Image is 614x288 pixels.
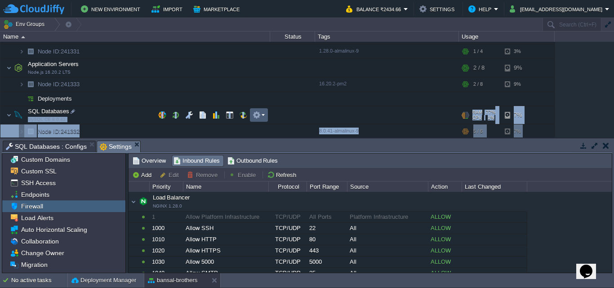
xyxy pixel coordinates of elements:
[307,223,347,234] div: 22
[19,214,55,222] a: Load Alerts
[151,4,185,14] button: Import
[148,276,197,285] button: bansal-brothers
[347,245,427,256] div: All
[6,106,12,124] img: AMDAwAAAACH5BAEAAAAALAAAAAABAAEAAAICRAEAOw==
[37,128,81,135] a: Node ID:241332
[153,204,182,208] span: NGINX 1.28.0
[138,194,190,209] span: Load Balancer
[100,141,132,152] span: Settings
[347,212,427,222] div: Platform Infrastructure
[307,245,347,256] div: 443
[319,48,359,53] span: 1.28.0-almalinux-9
[3,4,64,15] img: CloudJiffy
[19,155,71,164] a: Custom Domains
[428,223,461,234] div: ALLOW
[428,245,461,256] div: ALLOW
[269,268,306,279] div: TCP/UDP
[19,202,44,210] a: Firewall
[307,268,347,279] div: 25
[319,128,359,133] span: 8.0.41-almalinux-9
[347,257,427,267] div: All
[150,234,182,245] div: 1010
[27,61,80,67] a: Application ServersNode.js 16.20.2 LTS
[3,18,48,31] button: Env Groups
[19,237,60,245] a: Collaboration
[27,60,80,68] span: Application Servers
[24,124,37,138] img: AMDAwAAAACH5BAEAAAAALAAAAAABAAEAAAICRAEAOw==
[472,115,482,120] span: CPU
[12,59,25,77] img: AMDAwAAAACH5BAEAAAAALAAAAAABAAEAAAICRAEAOw==
[27,107,71,115] span: SQL Databases
[28,70,71,75] span: Node.js 16.20.2 LTS
[473,124,483,138] div: 5 / 6
[183,234,268,245] div: Allow HTTP
[184,182,268,192] div: Name
[150,257,182,267] div: 1030
[473,77,483,91] div: 2 / 8
[19,179,57,187] a: SSH Access
[24,92,37,106] img: AMDAwAAAACH5BAEAAAAALAAAAAABAAEAAAICRAEAOw==
[19,226,89,234] a: Auto Horizontal Scaling
[19,167,58,175] a: Custom SSL
[81,4,143,14] button: New Environment
[12,106,25,124] img: AMDAwAAAACH5BAEAAAAALAAAAAABAAEAAAICRAEAOw==
[37,48,81,55] a: Node ID:241331
[19,92,24,106] img: AMDAwAAAACH5BAEAAAAALAAAAAABAAEAAAICRAEAOw==
[428,234,461,245] div: ALLOW
[19,249,66,257] span: Change Owner
[307,182,347,192] div: Port Range
[576,252,605,279] iframe: chat widget
[24,77,37,91] img: AMDAwAAAACH5BAEAAAAALAAAAAABAAEAAAICRAEAOw==
[19,191,51,199] a: Endpoints
[271,31,315,42] div: Status
[227,156,278,166] span: Outbound Rules
[472,110,482,115] span: RAM
[269,212,306,222] div: TCP/UDP
[37,128,81,135] span: 241332
[269,182,307,192] div: Protocol
[419,4,457,14] button: Settings
[307,212,347,222] div: All Ports
[37,95,73,102] a: Deployments
[38,81,61,88] span: Node ID:
[24,44,37,58] img: AMDAwAAAACH5BAEAAAAALAAAAAABAAEAAAICRAEAOw==
[150,182,183,192] div: Priority
[183,268,268,279] div: Allow SMTP
[316,31,458,42] div: Tags
[347,234,427,245] div: All
[38,128,61,135] span: Node ID:
[183,212,268,222] div: Allow Platform Infrastructure
[428,268,461,279] div: ALLOW
[150,212,182,222] div: 1
[468,4,494,14] button: Help
[346,4,404,14] button: Balance ₹2434.66
[21,36,25,38] img: AMDAwAAAACH5BAEAAAAALAAAAAABAAEAAAICRAEAOw==
[193,4,242,14] button: Marketplace
[37,80,81,88] a: Node ID:241333
[505,106,534,124] div: 7%
[428,257,461,267] div: ALLOW
[19,124,24,138] img: AMDAwAAAACH5BAEAAAAALAAAAAABAAEAAAICRAEAOw==
[1,31,270,42] div: Name
[6,59,12,77] img: AMDAwAAAACH5BAEAAAAALAAAAAABAAEAAAICRAEAOw==
[269,257,306,267] div: TCP/UDP
[267,171,299,179] button: Refresh
[473,59,485,77] div: 2 / 8
[150,245,182,256] div: 1020
[71,276,136,285] button: Deployment Manager
[485,115,494,120] span: 1%
[473,44,483,58] div: 1 / 4
[428,212,461,222] div: ALLOW
[38,48,61,55] span: Node ID:
[37,48,81,55] span: 241331
[183,245,268,256] div: Allow HTTPS
[37,80,81,88] span: 241333
[27,108,71,115] a: SQL DatabasesMySQL CE 8.0.41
